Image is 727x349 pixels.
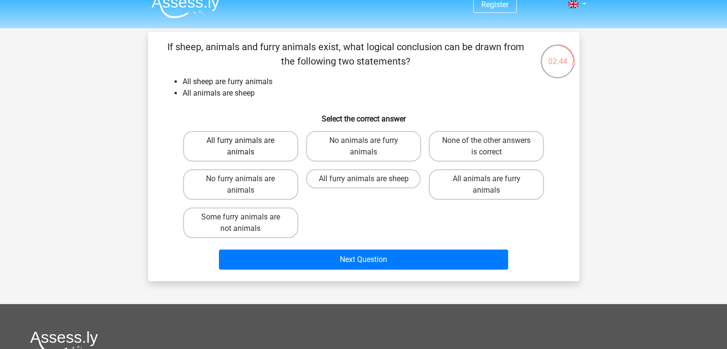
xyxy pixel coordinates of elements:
[540,44,575,67] div: 02:44
[183,169,298,200] label: No furry animals are animals
[183,76,564,87] li: All sheep are furry animals
[429,131,544,162] label: None of the other answers is correct
[163,40,528,68] p: If sheep, animals and furry animals exist, what logical conclusion can be drawn from the followin...
[306,169,421,188] label: All furry animals are sheep
[163,107,564,123] h6: Select the correct answer
[183,87,564,99] li: All animals are sheep
[183,131,298,162] label: All furry animals are animals
[219,250,508,270] button: Next Question
[429,169,544,200] label: All animals are furry animals
[183,207,298,238] label: Some furry animals are not animals
[306,131,421,162] label: No animals are furry animals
